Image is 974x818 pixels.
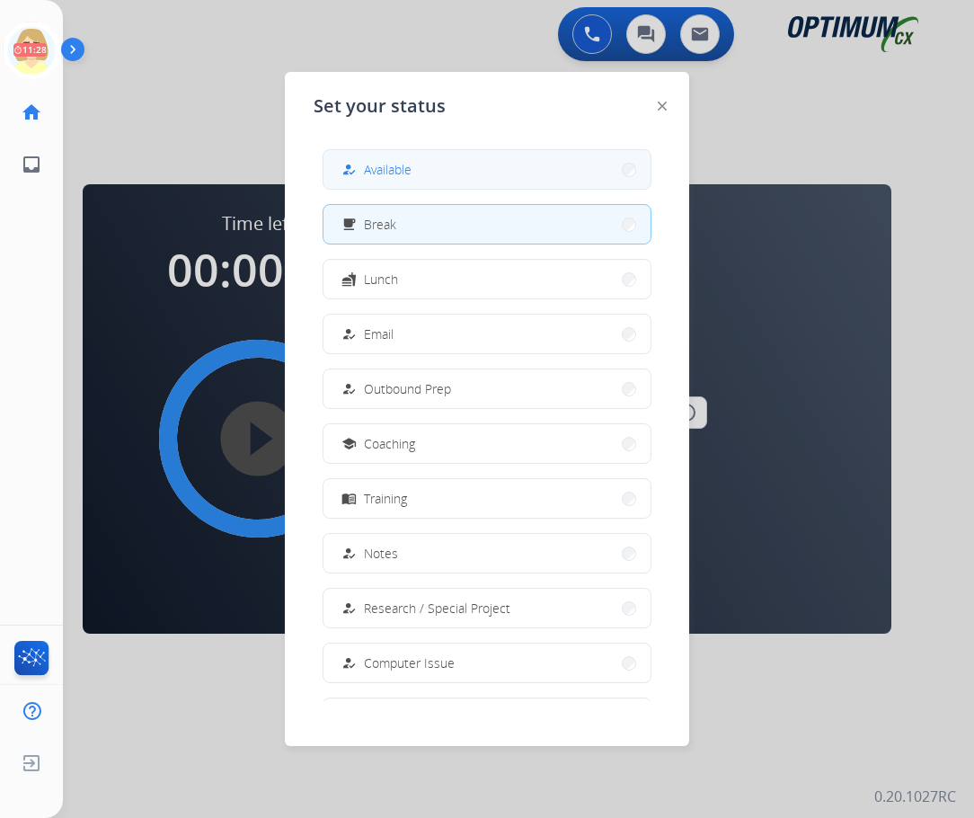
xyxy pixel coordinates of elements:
span: Training [364,489,407,508]
button: Outbound Prep [323,369,651,408]
mat-icon: how_to_reg [341,655,357,671]
span: Email [364,325,394,343]
mat-icon: home [21,102,42,123]
span: Outbound Prep [364,379,451,398]
button: Computer Issue [323,644,651,682]
img: close-button [658,102,667,111]
span: Set your status [314,93,446,119]
button: Email [323,315,651,353]
button: Available [323,150,651,189]
mat-icon: free_breakfast [341,217,357,232]
mat-icon: inbox [21,154,42,175]
span: Research / Special Project [364,599,510,618]
p: 0.20.1027RC [874,786,956,807]
span: Available [364,160,412,179]
span: Coaching [364,434,415,453]
mat-icon: how_to_reg [341,326,357,342]
span: Notes [364,544,398,563]
mat-icon: how_to_reg [341,381,357,396]
button: Training [323,479,651,518]
button: Lunch [323,260,651,298]
button: Coaching [323,424,651,463]
mat-icon: fastfood [341,271,357,287]
button: Break [323,205,651,244]
button: Internet Issue [323,698,651,737]
span: Break [364,215,396,234]
mat-icon: how_to_reg [341,600,357,616]
button: Notes [323,534,651,573]
mat-icon: how_to_reg [341,162,357,177]
mat-icon: menu_book [341,491,357,506]
mat-icon: how_to_reg [341,546,357,561]
span: Computer Issue [364,654,455,672]
mat-icon: school [341,436,357,451]
button: Research / Special Project [323,589,651,627]
span: Lunch [364,270,398,289]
